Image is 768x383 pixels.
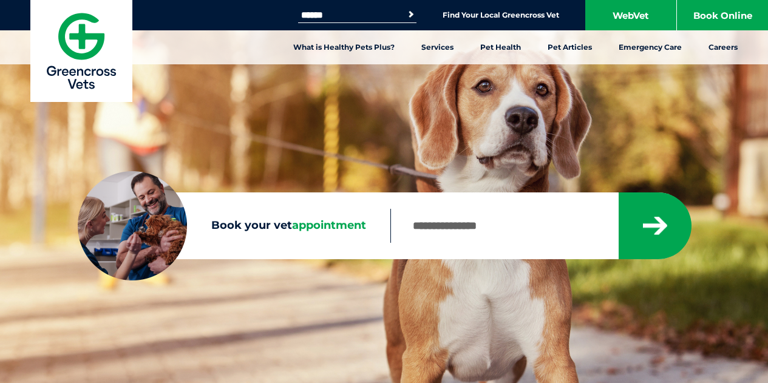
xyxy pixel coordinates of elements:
a: Pet Articles [534,30,605,64]
a: Emergency Care [605,30,695,64]
a: What is Healthy Pets Plus? [280,30,408,64]
span: appointment [292,219,366,232]
a: Services [408,30,467,64]
label: Book your vet [78,217,390,235]
button: Search [405,8,417,21]
a: Pet Health [467,30,534,64]
a: Find Your Local Greencross Vet [443,10,559,20]
a: Careers [695,30,751,64]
